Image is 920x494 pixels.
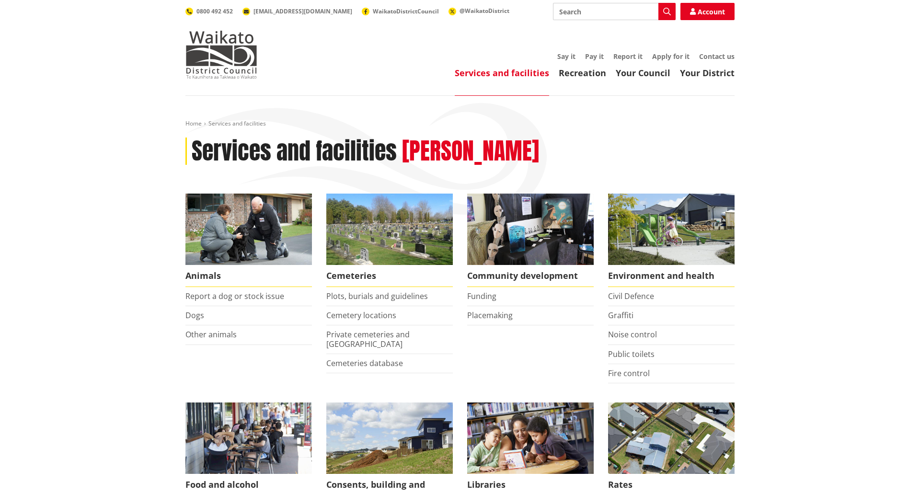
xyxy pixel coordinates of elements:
[585,52,604,61] a: Pay it
[185,402,312,474] img: Food and Alcohol in the Waikato
[467,194,594,287] a: Matariki Travelling Suitcase Art Exhibition Community development
[467,402,594,474] img: Waikato District Council libraries
[185,265,312,287] span: Animals
[467,265,594,287] span: Community development
[185,120,735,128] nav: breadcrumb
[185,291,284,301] a: Report a dog or stock issue
[467,291,496,301] a: Funding
[608,329,657,340] a: Noise control
[326,265,453,287] span: Cemeteries
[185,119,202,127] a: Home
[362,7,439,15] a: WaikatoDistrictCouncil
[192,138,397,165] h1: Services and facilities
[242,7,352,15] a: [EMAIL_ADDRESS][DOMAIN_NAME]
[185,7,233,15] a: 0800 492 452
[208,119,266,127] span: Services and facilities
[326,194,453,265] img: Huntly Cemetery
[185,194,312,265] img: Animal Control
[467,310,513,321] a: Placemaking
[185,31,257,79] img: Waikato District Council - Te Kaunihera aa Takiwaa o Waikato
[326,194,453,287] a: Huntly Cemetery Cemeteries
[557,52,575,61] a: Say it
[616,67,670,79] a: Your Council
[608,265,735,287] span: Environment and health
[448,7,509,15] a: @WaikatoDistrict
[608,310,633,321] a: Graffiti
[553,3,676,20] input: Search input
[326,291,428,301] a: Plots, burials and guidelines
[460,7,509,15] span: @WaikatoDistrict
[402,138,539,165] h2: [PERSON_NAME]
[608,368,650,379] a: Fire control
[185,310,204,321] a: Dogs
[608,402,735,474] img: Rates-thumbnail
[326,329,410,349] a: Private cemeteries and [GEOGRAPHIC_DATA]
[699,52,735,61] a: Contact us
[185,329,237,340] a: Other animals
[680,3,735,20] a: Account
[326,402,453,474] img: Land and property thumbnail
[196,7,233,15] span: 0800 492 452
[253,7,352,15] span: [EMAIL_ADDRESS][DOMAIN_NAME]
[608,194,735,265] img: New housing in Pokeno
[467,194,594,265] img: Matariki Travelling Suitcase Art Exhibition
[613,52,643,61] a: Report it
[680,67,735,79] a: Your District
[608,349,655,359] a: Public toilets
[185,194,312,287] a: Waikato District Council Animal Control team Animals
[608,194,735,287] a: New housing in Pokeno Environment and health
[455,67,549,79] a: Services and facilities
[326,310,396,321] a: Cemetery locations
[559,67,606,79] a: Recreation
[326,358,403,368] a: Cemeteries database
[608,291,654,301] a: Civil Defence
[373,7,439,15] span: WaikatoDistrictCouncil
[652,52,690,61] a: Apply for it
